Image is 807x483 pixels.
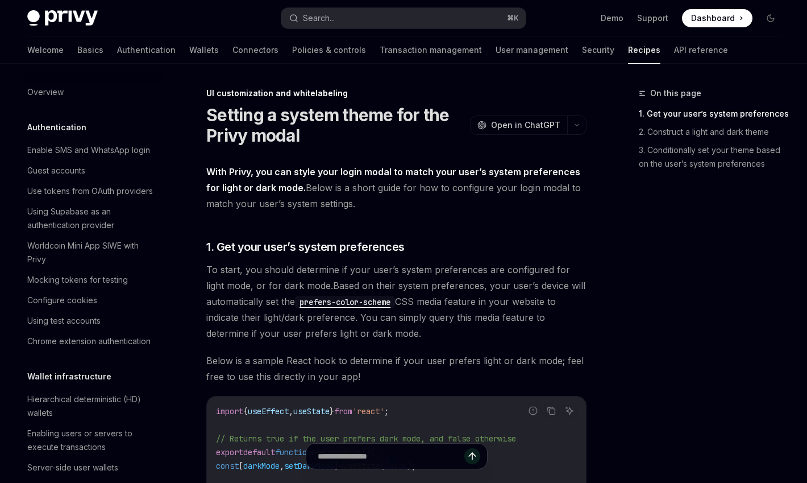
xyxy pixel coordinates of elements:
h1: Setting a system theme for the Privy modal [206,105,465,146]
a: Demo [601,13,623,24]
a: Configure cookies [18,290,164,311]
span: Open in ChatGPT [491,119,560,131]
a: Worldcoin Mini App SIWE with Privy [18,236,164,270]
a: Server-side user wallets [18,457,164,478]
span: useEffect [248,406,289,416]
button: Toggle dark mode [762,9,780,27]
a: Using test accounts [18,311,164,331]
span: To start, you should determine if your user’s system preferences are configured for light mode, o... [206,262,586,341]
a: Using Supabase as an authentication provider [18,201,164,236]
button: Search...⌘K [281,8,526,28]
h5: Authentication [27,121,86,134]
div: Configure cookies [27,294,97,307]
span: Dashboard [691,13,735,24]
a: 2. Construct a light and dark theme [639,123,789,141]
button: Open in ChatGPT [470,115,567,135]
a: Enable SMS and WhatsApp login [18,140,164,160]
img: dark logo [27,10,98,26]
a: Support [637,13,668,24]
a: User management [496,36,568,64]
a: Use tokens from OAuth providers [18,181,164,201]
div: Server-side user wallets [27,461,118,474]
div: Search... [303,11,335,25]
a: API reference [674,36,728,64]
span: // Returns true if the user prefers dark mode, and false otherwise [216,434,516,444]
span: , [289,406,293,416]
code: prefers-color-scheme [295,296,395,308]
span: useState [293,406,330,416]
a: Recipes [628,36,660,64]
span: 'react' [352,406,384,416]
div: Using Supabase as an authentication provider [27,205,157,232]
span: 1. Get your user’s system preferences [206,239,405,255]
a: Mocking tokens for testing [18,270,164,290]
strong: With Privy, you can style your login modal to match your user’s system preferences for light or d... [206,166,580,193]
div: Guest accounts [27,164,85,177]
a: Guest accounts [18,160,164,181]
div: Enabling users or servers to execute transactions [27,427,157,454]
span: Below is a sample React hook to determine if your user prefers light or dark mode; feel free to u... [206,353,586,385]
span: Below is a short guide for how to configure your login modal to match your user’s system settings. [206,164,586,212]
a: Overview [18,82,164,102]
a: Transaction management [380,36,482,64]
a: Basics [77,36,103,64]
div: Using test accounts [27,314,101,328]
span: On this page [650,86,701,100]
div: Use tokens from OAuth providers [27,184,153,198]
button: Ask AI [562,403,577,418]
a: Enabling users or servers to execute transactions [18,423,164,457]
a: 1. Get your user’s system preferences [639,105,789,123]
div: UI customization and whitelabeling [206,88,586,99]
a: 3. Conditionally set your theme based on the user’s system preferences [639,141,789,173]
span: from [334,406,352,416]
button: Send message [464,448,480,464]
div: Hierarchical deterministic (HD) wallets [27,393,157,420]
div: Enable SMS and WhatsApp login [27,143,150,157]
h5: Wallet infrastructure [27,370,111,383]
button: Copy the contents from the code block [544,403,559,418]
a: Dashboard [682,9,752,27]
a: Policies & controls [292,36,366,64]
a: prefers-color-scheme [295,296,395,307]
a: Chrome extension authentication [18,331,164,352]
a: Hierarchical deterministic (HD) wallets [18,389,164,423]
a: Wallets [189,36,219,64]
span: import [216,406,243,416]
span: { [243,406,248,416]
a: Welcome [27,36,64,64]
a: Authentication [117,36,176,64]
div: Chrome extension authentication [27,335,151,348]
a: Connectors [232,36,278,64]
a: Security [582,36,614,64]
input: Ask a question... [318,444,464,469]
span: } [330,406,334,416]
span: ; [384,406,389,416]
div: Overview [27,85,64,99]
div: Mocking tokens for testing [27,273,128,287]
div: Worldcoin Mini App SIWE with Privy [27,239,157,266]
button: Report incorrect code [526,403,540,418]
span: ⌘ K [507,14,519,23]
